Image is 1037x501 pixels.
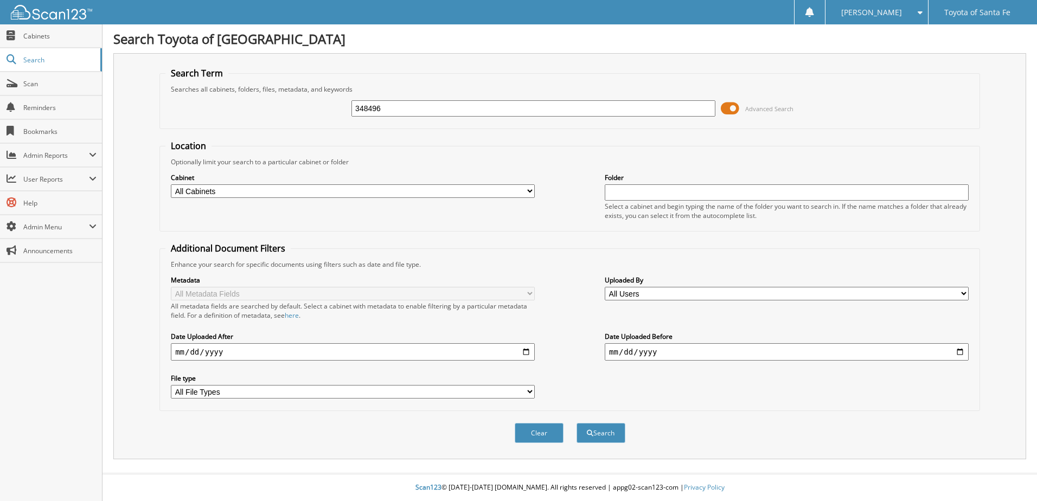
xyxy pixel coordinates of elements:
[745,105,793,113] span: Advanced Search
[165,260,974,269] div: Enhance your search for specific documents using filters such as date and file type.
[171,343,535,361] input: start
[23,103,97,112] span: Reminders
[171,275,535,285] label: Metadata
[944,9,1010,16] span: Toyota of Santa Fe
[23,55,95,65] span: Search
[684,483,725,492] a: Privacy Policy
[103,474,1037,501] div: © [DATE]-[DATE] [DOMAIN_NAME]. All rights reserved | appg02-scan123-com |
[23,246,97,255] span: Announcements
[415,483,441,492] span: Scan123
[285,311,299,320] a: here
[983,449,1037,501] iframe: Chat Widget
[23,222,89,232] span: Admin Menu
[23,79,97,88] span: Scan
[841,9,902,16] span: [PERSON_NAME]
[171,301,535,320] div: All metadata fields are searched by default. Select a cabinet with metadata to enable filtering b...
[113,30,1026,48] h1: Search Toyota of [GEOGRAPHIC_DATA]
[165,85,974,94] div: Searches all cabinets, folders, files, metadata, and keywords
[11,5,92,20] img: scan123-logo-white.svg
[605,173,969,182] label: Folder
[605,202,969,220] div: Select a cabinet and begin typing the name of the folder you want to search in. If the name match...
[165,140,212,152] legend: Location
[165,242,291,254] legend: Additional Document Filters
[605,275,969,285] label: Uploaded By
[23,127,97,136] span: Bookmarks
[577,423,625,443] button: Search
[23,151,89,160] span: Admin Reports
[165,67,228,79] legend: Search Term
[165,157,974,166] div: Optionally limit your search to a particular cabinet or folder
[23,198,97,208] span: Help
[23,31,97,41] span: Cabinets
[23,175,89,184] span: User Reports
[171,374,535,383] label: File type
[605,343,969,361] input: end
[171,173,535,182] label: Cabinet
[171,332,535,341] label: Date Uploaded After
[605,332,969,341] label: Date Uploaded Before
[515,423,564,443] button: Clear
